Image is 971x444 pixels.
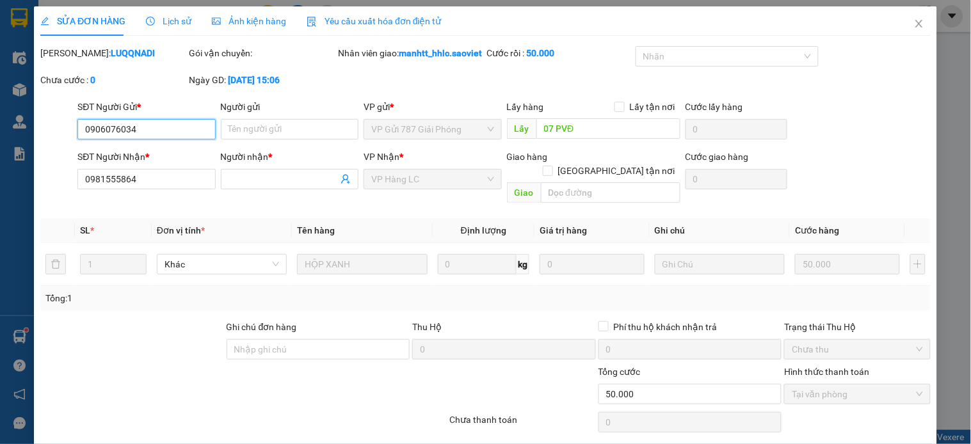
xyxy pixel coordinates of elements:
[227,322,297,332] label: Ghi chú đơn hàng
[341,174,351,184] span: user-add
[307,17,317,27] img: icon
[540,254,645,274] input: 0
[338,46,484,60] div: Nhân viên giao:
[598,367,641,377] span: Tổng cước
[507,152,548,162] span: Giao hàng
[517,254,529,274] span: kg
[212,16,286,26] span: Ảnh kiện hàng
[609,320,723,334] span: Phí thu hộ khách nhận trả
[650,218,790,243] th: Ghi chú
[792,385,922,404] span: Tại văn phòng
[784,367,869,377] label: Hình thức thanh toán
[77,150,215,164] div: SĐT Người Nhận
[146,16,191,26] span: Lịch sử
[364,152,399,162] span: VP Nhận
[412,322,442,332] span: Thu Hộ
[553,164,680,178] span: [GEOGRAPHIC_DATA] tận nơi
[784,320,930,334] div: Trạng thái Thu Hộ
[655,254,785,274] input: Ghi Chú
[189,46,335,60] div: Gói vận chuyển:
[189,73,335,87] div: Ngày GD:
[795,254,900,274] input: 0
[507,118,536,139] span: Lấy
[541,182,680,203] input: Dọc đường
[221,150,358,164] div: Người nhận
[526,48,554,58] b: 50.000
[795,225,839,235] span: Cước hàng
[77,100,215,114] div: SĐT Người Gửi
[297,254,427,274] input: VD: Bàn, Ghế
[792,340,922,359] span: Chưa thu
[80,225,90,235] span: SL
[507,102,544,112] span: Lấy hàng
[297,225,335,235] span: Tên hàng
[371,120,494,139] span: VP Gửi 787 Giải Phóng
[486,46,632,60] div: Cước rồi :
[90,75,95,85] b: 0
[227,339,410,360] input: Ghi chú đơn hàng
[507,182,541,203] span: Giao
[165,255,279,274] span: Khác
[40,17,49,26] span: edit
[399,48,482,58] b: manhtt_hhlc.saoviet
[111,48,155,58] b: LUQQNADI
[625,100,680,114] span: Lấy tận nơi
[540,225,587,235] span: Giá trị hàng
[212,17,221,26] span: picture
[307,16,442,26] span: Yêu cầu xuất hóa đơn điện tử
[686,152,749,162] label: Cước giao hàng
[910,254,926,274] button: plus
[45,291,376,305] div: Tổng: 1
[146,17,155,26] span: clock-circle
[157,225,205,235] span: Đơn vị tính
[686,119,788,139] input: Cước lấy hàng
[461,225,506,235] span: Định lượng
[686,169,788,189] input: Cước giao hàng
[45,254,66,274] button: delete
[686,102,743,112] label: Cước lấy hàng
[40,46,186,60] div: [PERSON_NAME]:
[229,75,280,85] b: [DATE] 15:06
[364,100,501,114] div: VP gửi
[901,6,937,42] button: Close
[536,118,680,139] input: Dọc đường
[40,16,125,26] span: SỬA ĐƠN HÀNG
[221,100,358,114] div: Người gửi
[914,19,924,29] span: close
[40,73,186,87] div: Chưa cước :
[371,170,494,189] span: VP Hàng LC
[448,413,597,435] div: Chưa thanh toán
